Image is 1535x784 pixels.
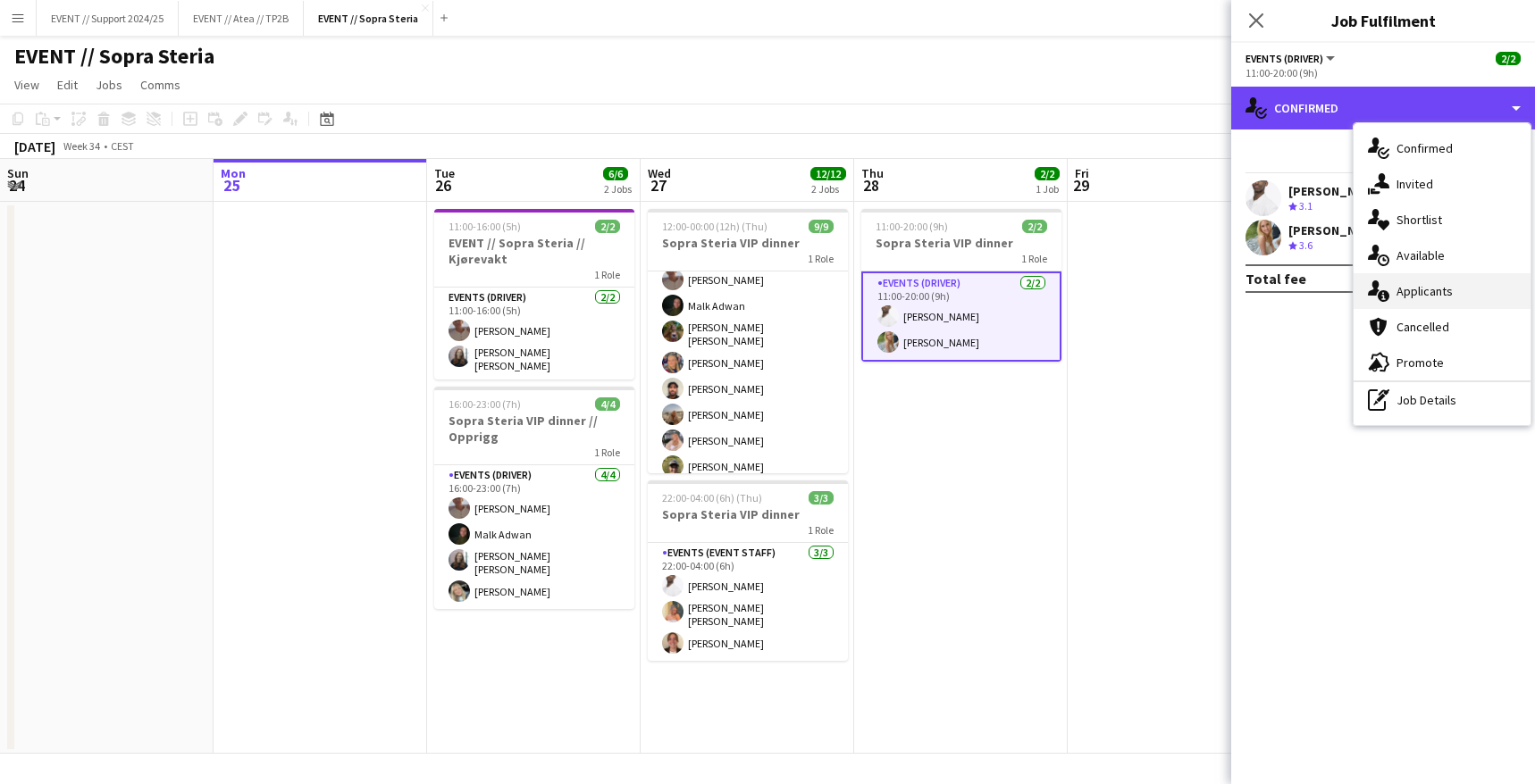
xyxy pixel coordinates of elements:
[861,165,884,181] span: Thu
[648,209,848,473] app-job-card: 12:00-00:00 (12h) (Thu)9/9Sopra Steria VIP dinner1 RoleEvents (Event Staff)9/912:00-00:00 (12h)[D...
[1299,238,1313,252] span: 3.6
[876,220,948,233] span: 11:00-20:00 (9h)
[37,1,179,36] button: EVENT // Support 2024/25
[648,543,848,661] app-card-role: Events (Event Staff)3/322:00-04:00 (6h)[PERSON_NAME][PERSON_NAME] [PERSON_NAME][PERSON_NAME]
[1288,183,1383,199] div: [PERSON_NAME]
[7,165,29,181] span: Sun
[1354,345,1531,380] div: Promote
[304,1,433,36] button: EVENT // Sopra Steria
[96,77,122,93] span: Jobs
[434,209,634,379] app-job-card: 11:00-16:00 (5h)2/2EVENT // Sopra Steria // Kjørevakt1 RoleEvents (Driver)2/211:00-16:00 (5h)[PER...
[434,413,634,445] h3: Sopra Steria VIP dinner // Opprigg
[1246,52,1323,65] span: Events (Driver)
[1496,52,1521,65] span: 2/2
[59,139,104,153] span: Week 34
[1354,166,1531,202] div: Invited
[594,446,620,459] span: 1 Role
[662,220,767,233] span: 12:00-00:00 (12h) (Thu)
[434,235,634,267] h3: EVENT // Sopra Steria // Kjørevakt
[1246,270,1306,288] div: Total fee
[645,175,671,196] span: 27
[434,165,455,181] span: Tue
[662,491,762,505] span: 22:00-04:00 (6h) (Thu)
[449,220,521,233] span: 11:00-16:00 (5h)
[809,491,834,505] span: 3/3
[648,205,848,484] app-card-role: Events (Event Staff)9/912:00-00:00 (12h)[DEMOGRAPHIC_DATA][PERSON_NAME][PERSON_NAME]Malk Adwan[PE...
[1036,182,1059,196] div: 1 Job
[88,73,130,96] a: Jobs
[14,138,55,155] div: [DATE]
[1246,52,1338,65] button: Events (Driver)
[648,165,671,181] span: Wed
[1231,9,1535,32] h3: Job Fulfilment
[595,397,620,411] span: 4/4
[859,175,884,196] span: 28
[594,268,620,281] span: 1 Role
[1075,165,1089,181] span: Fri
[861,209,1061,362] app-job-card: 11:00-20:00 (9h)2/2Sopra Steria VIP dinner1 RoleEvents (Driver)2/211:00-20:00 (9h)[PERSON_NAME][P...
[1072,175,1089,196] span: 29
[810,167,846,180] span: 12/12
[1354,273,1531,309] div: Applicants
[1021,252,1047,265] span: 1 Role
[14,43,214,70] h1: EVENT // Sopra Steria
[57,77,78,93] span: Edit
[1231,87,1535,129] div: Confirmed
[1354,238,1531,273] div: Available
[1246,66,1521,79] div: 11:00-20:00 (9h)
[7,73,46,96] a: View
[449,397,521,411] span: 16:00-23:00 (7h)
[861,271,1061,362] app-card-role: Events (Driver)2/211:00-20:00 (9h)[PERSON_NAME][PERSON_NAME]
[1288,222,1383,238] div: [PERSON_NAME]
[221,165,246,181] span: Mon
[648,480,848,661] app-job-card: 22:00-04:00 (6h) (Thu)3/3Sopra Steria VIP dinner1 RoleEvents (Event Staff)3/322:00-04:00 (6h)[PER...
[434,465,634,609] app-card-role: Events (Driver)4/416:00-23:00 (7h)[PERSON_NAME]Malk Adwan[PERSON_NAME] [PERSON_NAME][PERSON_NAME]
[1299,199,1313,213] span: 3.1
[648,506,848,522] h3: Sopra Steria VIP dinner
[432,175,455,196] span: 26
[595,220,620,233] span: 2/2
[133,73,188,96] a: Comms
[111,139,134,153] div: CEST
[1354,309,1531,345] div: Cancelled
[809,220,834,233] span: 9/9
[14,77,39,93] span: View
[434,288,634,379] app-card-role: Events (Driver)2/211:00-16:00 (5h)[PERSON_NAME][PERSON_NAME] [PERSON_NAME]
[434,387,634,609] app-job-card: 16:00-23:00 (7h)4/4Sopra Steria VIP dinner // Opprigg1 RoleEvents (Driver)4/416:00-23:00 (7h)[PER...
[1035,167,1060,180] span: 2/2
[1022,220,1047,233] span: 2/2
[50,73,85,96] a: Edit
[861,235,1061,251] h3: Sopra Steria VIP dinner
[1354,382,1531,418] div: Job Details
[1354,130,1531,166] div: Confirmed
[604,182,632,196] div: 2 Jobs
[218,175,246,196] span: 25
[1354,202,1531,238] div: Shortlist
[140,77,180,93] span: Comms
[811,182,845,196] div: 2 Jobs
[179,1,304,36] button: EVENT // Atea // TP2B
[808,252,834,265] span: 1 Role
[808,523,834,537] span: 1 Role
[603,167,628,180] span: 6/6
[4,175,29,196] span: 24
[648,235,848,251] h3: Sopra Steria VIP dinner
